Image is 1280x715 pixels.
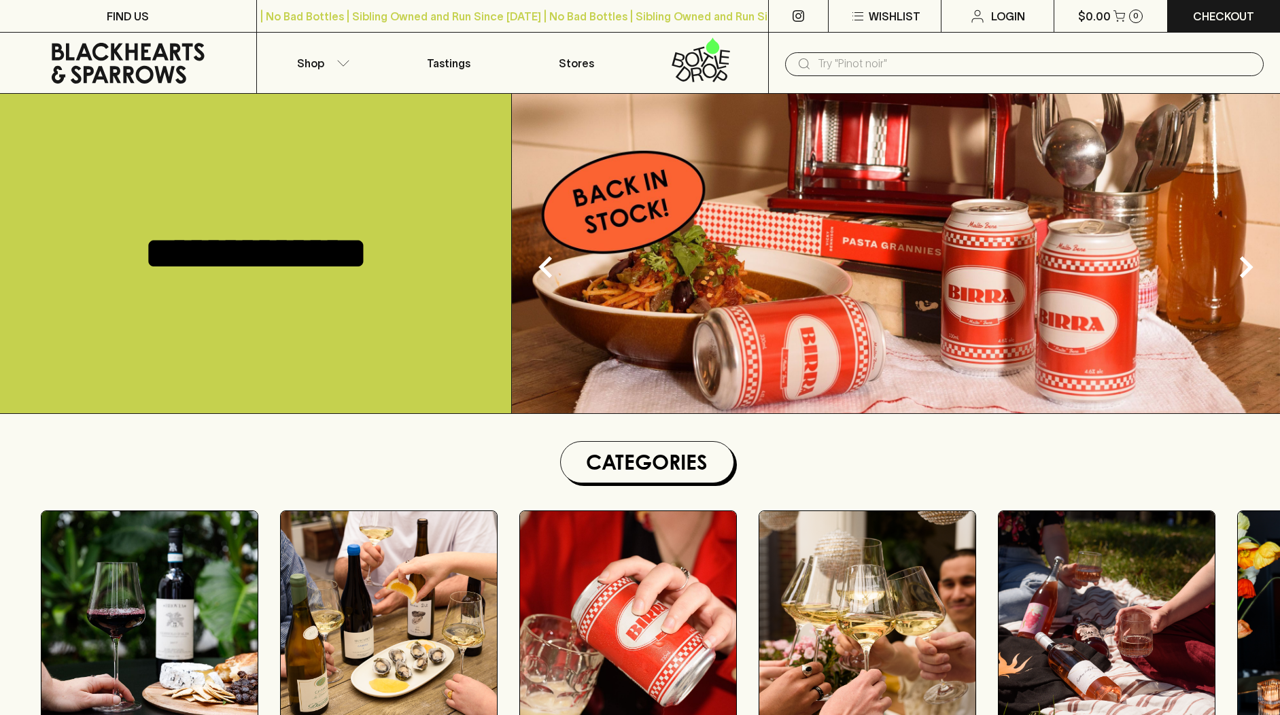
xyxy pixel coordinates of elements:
p: 0 [1133,12,1139,20]
button: Shop [257,33,385,93]
p: Stores [559,55,594,71]
p: FIND US [107,8,149,24]
p: Wishlist [869,8,920,24]
p: Checkout [1193,8,1254,24]
input: Try "Pinot noir" [818,53,1253,75]
p: $0.00 [1078,8,1111,24]
p: Tastings [427,55,470,71]
h1: Categories [566,447,728,477]
a: Stores [513,33,640,93]
a: Tastings [385,33,513,93]
p: Shop [297,55,324,71]
button: Next [1219,240,1273,294]
img: optimise [512,94,1280,413]
p: Login [991,8,1025,24]
button: Previous [519,240,573,294]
